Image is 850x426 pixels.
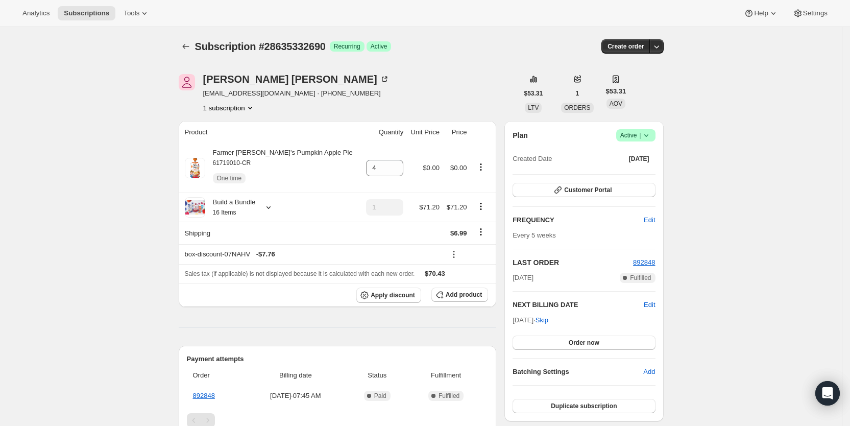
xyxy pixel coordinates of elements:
button: Add product [431,288,488,302]
button: Shipping actions [473,226,489,238]
span: ORDERS [564,104,590,111]
button: Create order [601,39,650,54]
span: $70.43 [425,270,445,277]
span: Paid [374,392,386,400]
button: Order now [513,336,655,350]
span: Tools [124,9,139,17]
span: Status [350,370,404,381]
span: [EMAIL_ADDRESS][DOMAIN_NAME] · [PHONE_NUMBER] [203,88,390,99]
span: AOV [610,100,622,107]
button: 892848 [633,257,655,268]
button: Apply discount [356,288,421,303]
span: $0.00 [423,164,440,172]
span: Customer Portal [564,186,612,194]
span: One time [217,174,242,182]
button: $53.31 [518,86,549,101]
button: Subscriptions [58,6,115,20]
span: $71.20 [447,203,467,211]
button: Edit [644,300,655,310]
th: Shipping [179,222,362,244]
span: $0.00 [450,164,467,172]
span: Every 5 weeks [513,231,556,239]
span: Create order [608,42,644,51]
span: Apply discount [371,291,415,299]
span: Active [371,42,387,51]
h2: Payment attempts [187,354,489,364]
span: [DATE] [629,155,649,163]
span: Analytics [22,9,50,17]
span: Duplicate subscription [551,402,617,410]
span: Fulfillment [410,370,482,381]
div: box-discount-07NAHV [185,249,440,259]
h2: NEXT BILLING DATE [513,300,644,310]
span: Fulfilled [630,274,651,282]
button: Product actions [473,201,489,212]
span: - $7.76 [256,249,275,259]
button: Duplicate subscription [513,399,655,413]
h2: LAST ORDER [513,257,633,268]
small: 61719010-CR [213,159,251,167]
th: Quantity [361,121,406,144]
h6: Batching Settings [513,367,643,377]
span: $6.99 [450,229,467,237]
button: Subscriptions [179,39,193,54]
span: $53.31 [524,89,543,98]
th: Unit Price [406,121,443,144]
button: Analytics [16,6,56,20]
th: Order [187,364,244,387]
button: Product actions [473,161,489,173]
span: Skip [536,315,548,325]
div: Build a Bundle [205,197,256,218]
span: 1 [576,89,579,98]
span: Subscription #28635332690 [195,41,326,52]
span: [DATE] [513,273,533,283]
span: Sales tax (if applicable) is not displayed because it is calculated with each new order. [185,270,415,277]
span: Settings [803,9,828,17]
span: $53.31 [606,86,626,97]
h2: FREQUENCY [513,215,644,225]
span: Order now [569,339,599,347]
span: LTV [528,104,539,111]
span: Add [643,367,655,377]
th: Price [443,121,470,144]
span: Recurring [334,42,360,51]
small: 16 Items [213,209,236,216]
button: Product actions [203,103,255,113]
div: Farmer [PERSON_NAME]'s Pumpkin Apple Pie [205,148,353,188]
span: Add product [446,291,482,299]
span: [DATE] · [513,316,548,324]
button: 1 [570,86,586,101]
button: [DATE] [623,152,655,166]
a: 892848 [633,258,655,266]
span: Created Date [513,154,552,164]
span: Help [754,9,768,17]
button: Customer Portal [513,183,655,197]
div: [PERSON_NAME] [PERSON_NAME] [203,74,390,84]
img: product img [185,158,205,178]
th: Product [179,121,362,144]
span: Tiffany Culpepper [179,74,195,90]
button: Tools [117,6,156,20]
span: Subscriptions [64,9,109,17]
span: Edit [644,215,655,225]
span: Billing date [247,370,344,381]
h2: Plan [513,130,528,140]
button: Skip [529,312,554,328]
span: Fulfilled [439,392,459,400]
span: | [639,131,641,139]
a: 892848 [193,392,215,399]
span: Active [620,130,651,140]
span: $71.20 [419,203,440,211]
button: Help [738,6,784,20]
div: Open Intercom Messenger [815,381,840,406]
button: Add [637,364,661,380]
button: Settings [787,6,834,20]
span: [DATE] · 07:45 AM [247,391,344,401]
button: Edit [638,212,661,228]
